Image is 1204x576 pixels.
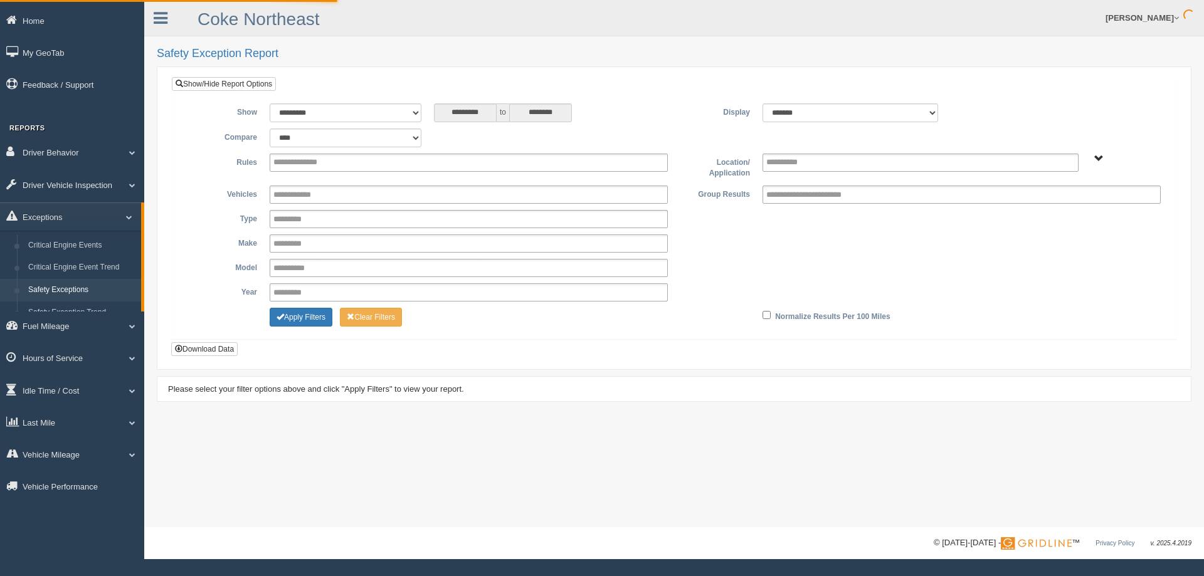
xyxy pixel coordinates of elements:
[1096,540,1134,547] a: Privacy Policy
[934,537,1191,550] div: © [DATE]-[DATE] - ™
[1001,537,1072,550] img: Gridline
[181,186,263,201] label: Vehicles
[674,103,756,118] label: Display
[181,103,263,118] label: Show
[181,210,263,225] label: Type
[181,154,263,169] label: Rules
[168,384,464,394] span: Please select your filter options above and click "Apply Filters" to view your report.
[198,9,320,29] a: Coke Northeast
[181,128,263,144] label: Compare
[1151,540,1191,547] span: v. 2025.4.2019
[23,256,141,279] a: Critical Engine Event Trend
[23,279,141,301] a: Safety Exceptions
[270,308,332,327] button: Change Filter Options
[674,154,756,179] label: Location/ Application
[775,308,890,323] label: Normalize Results Per 100 Miles
[171,342,238,356] button: Download Data
[497,103,509,122] span: to
[23,234,141,257] a: Critical Engine Events
[340,308,402,327] button: Change Filter Options
[181,234,263,249] label: Make
[181,259,263,274] label: Model
[172,77,276,91] a: Show/Hide Report Options
[157,48,1191,60] h2: Safety Exception Report
[674,186,756,201] label: Group Results
[181,283,263,298] label: Year
[23,301,141,324] a: Safety Exception Trend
